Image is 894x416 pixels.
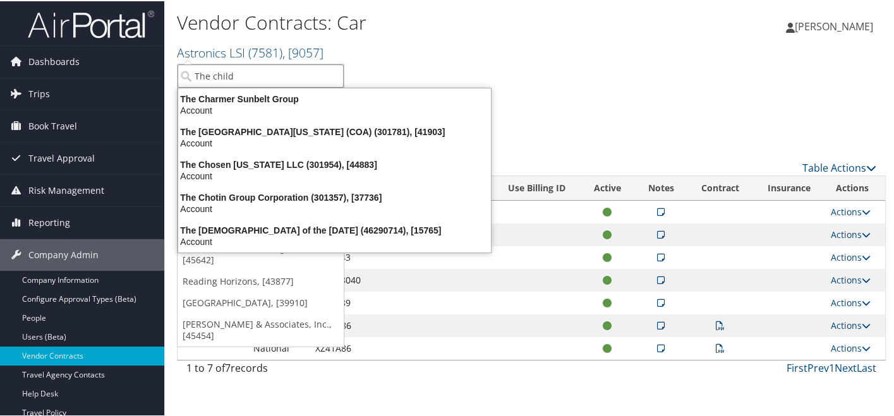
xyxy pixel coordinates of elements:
div: The Chosen [US_STATE] LLC (301954), [44883] [171,158,498,169]
span: , [ 9057 ] [282,43,323,60]
a: First [787,360,807,374]
span: Travel Approval [28,141,95,173]
th: Actions [825,175,885,199]
span: Book Travel [28,109,77,141]
div: The [GEOGRAPHIC_DATA][US_STATE] (COA) (301781), [41903] [171,125,498,136]
div: 1 to 7 of records [186,359,345,381]
a: Last [857,360,876,374]
span: [PERSON_NAME] [795,18,873,32]
input: Search Accounts [178,63,344,86]
a: [GEOGRAPHIC_DATA], [39910] [178,291,344,312]
td: XZ41A86 [309,313,426,336]
td: SX9878040 [309,268,426,290]
td: 1950043 [309,245,426,268]
a: Actions [831,227,871,239]
div: The Chotin Group Corporation (301357), [37736] [171,191,498,202]
span: 7 [225,360,231,374]
a: 1 [829,360,835,374]
a: Actions [831,205,871,217]
a: Astronics LSI [177,43,323,60]
span: Risk Management [28,174,104,205]
div: Account [171,104,498,115]
span: Company Admin [28,238,99,270]
td: 3026189 [309,290,426,313]
a: Actions [831,318,871,330]
td: XZ41A86 [309,336,426,359]
a: Actions [831,295,871,307]
a: [PERSON_NAME] & Associates, Inc., [45454] [178,312,344,345]
a: Actions [831,273,871,285]
div: Account [171,235,498,246]
th: Active: activate to sort column ascending [580,175,634,199]
span: ( 7581 ) [248,43,282,60]
h1: Vendor Contracts: Car [177,8,649,35]
span: Trips [28,77,50,109]
a: Reading Horizons, [43877] [178,270,344,291]
div: Account [171,136,498,148]
td: National [247,336,309,359]
div: The Charmer Sunbelt Group [171,92,498,104]
th: Contract: activate to sort column descending [687,175,753,199]
a: [PERSON_NAME] Management LLC., [45642] [178,237,344,270]
img: airportal-logo.png [28,8,154,38]
a: Actions [831,341,871,353]
a: Next [835,360,857,374]
th: Notes: activate to sort column ascending [634,175,687,199]
th: Use Billing ID: activate to sort column ascending [493,175,580,199]
a: [PERSON_NAME] [786,6,886,44]
th: Insurance: activate to sort column ascending [753,175,825,199]
div: The [DEMOGRAPHIC_DATA] of the [DATE] (46290714), [15765] [171,223,498,235]
a: Actions [831,250,871,262]
a: Table Actions [802,160,876,174]
div: Account [171,202,498,213]
span: Reporting [28,206,70,237]
div: Account [171,169,498,181]
span: Dashboards [28,45,80,76]
a: Prev [807,360,829,374]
